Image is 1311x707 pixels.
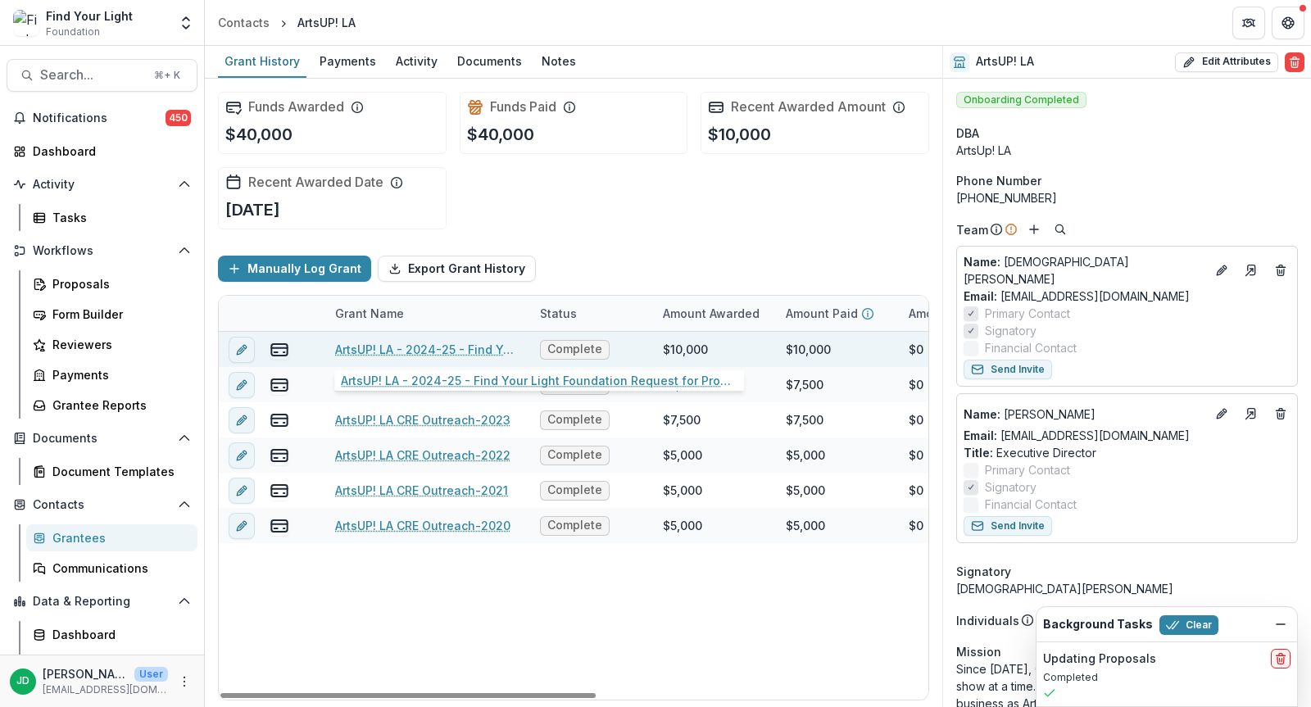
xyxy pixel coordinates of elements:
span: 450 [166,110,191,126]
a: ArtsUP! LA CRE Outreach-2021 [335,482,508,499]
div: Grant Name [325,305,414,322]
p: [DEMOGRAPHIC_DATA][PERSON_NAME] [964,253,1205,288]
span: Name : [964,255,1000,269]
a: Name: [PERSON_NAME] [964,406,1205,423]
button: edit [229,478,255,504]
a: ArtsUP! LA CRE Outreach-2024 [335,376,511,393]
button: Edit [1212,261,1232,280]
p: Amount Payable [909,305,1002,322]
a: Documents [451,46,528,78]
span: Mission [956,643,1001,660]
div: $5,000 [663,517,702,534]
div: Amount Awarded [653,296,776,331]
h2: Funds Paid [490,99,556,115]
button: Clear [1159,615,1218,635]
a: Name: [DEMOGRAPHIC_DATA][PERSON_NAME] [964,253,1205,288]
a: Payments [26,361,197,388]
button: Open Documents [7,425,197,451]
div: $10,000 [786,341,831,358]
span: Email: [964,289,997,303]
div: $0 [909,482,923,499]
button: view-payments [270,446,289,465]
button: edit [229,372,255,398]
p: [PERSON_NAME] [43,665,128,682]
div: Communications [52,560,184,577]
button: view-payments [270,340,289,360]
span: Data & Reporting [33,595,171,609]
span: Foundation [46,25,100,39]
span: Signatory [985,322,1037,339]
h2: Recent Awarded Amount [731,99,886,115]
div: Activity [389,49,444,73]
p: Amount Paid [786,305,858,322]
a: Tasks [26,204,197,231]
button: Manually Log Grant [218,256,371,282]
div: $5,000 [786,446,825,464]
a: Communications [26,555,197,582]
button: Get Help [1272,7,1304,39]
a: Activity [389,46,444,78]
div: Proposals [52,275,184,292]
button: view-payments [270,516,289,536]
button: Deletes [1271,404,1291,424]
span: DBA [956,125,979,142]
div: $0 [909,341,923,358]
p: [PERSON_NAME] [964,406,1205,423]
a: Reviewers [26,331,197,358]
div: $7,500 [663,411,701,428]
div: Status [530,305,587,322]
button: view-payments [270,375,289,395]
img: Find Your Light [13,10,39,36]
button: Add [1024,220,1044,239]
a: Dashboard [26,621,197,648]
div: Amount Payable [899,296,1022,331]
div: Grant Name [325,296,530,331]
span: Primary Contact [985,461,1070,478]
div: Payments [313,49,383,73]
div: [DEMOGRAPHIC_DATA][PERSON_NAME] [956,580,1298,597]
button: More [175,672,194,691]
button: delete [1271,649,1291,668]
a: Form Builder [26,301,197,328]
button: Partners [1232,7,1265,39]
div: Grantee Reports [52,397,184,414]
a: Go to contact [1238,257,1264,283]
span: Phone Number [956,172,1041,189]
button: Edit [1212,404,1232,424]
span: Complete [547,413,602,427]
button: Edit Attributes [1175,52,1278,72]
a: Dashboard [7,138,197,165]
h2: ArtsUP! LA [976,55,1034,69]
p: $40,000 [467,122,534,147]
div: $5,000 [786,517,825,534]
button: view-payments [270,410,289,430]
h2: Updating Proposals [1043,652,1156,666]
div: Contacts [218,14,270,31]
div: Form Builder [52,306,184,323]
button: Search [1050,220,1070,239]
a: Notes [535,46,583,78]
button: Dismiss [1271,614,1291,634]
button: edit [229,513,255,539]
p: Executive Director [964,444,1291,461]
span: Financial Contact [985,339,1077,356]
div: ArtsUp! LA [956,142,1298,159]
div: Status [530,296,653,331]
span: Title : [964,446,993,460]
p: User [134,667,168,682]
button: Open Activity [7,171,197,197]
button: Open Data & Reporting [7,588,197,614]
div: Notes [535,49,583,73]
div: $7,500 [663,376,701,393]
span: Onboarding Completed [956,92,1086,108]
p: Completed [1043,670,1291,685]
div: $0 [909,517,923,534]
a: Data Report [26,651,197,678]
span: Documents [33,432,171,446]
div: $7,500 [786,411,823,428]
div: Jeffrey Dollinger [16,676,29,687]
button: Search... [7,59,197,92]
h2: Recent Awarded Date [248,174,383,190]
div: Amount Paid [776,296,899,331]
div: $0 [909,411,923,428]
